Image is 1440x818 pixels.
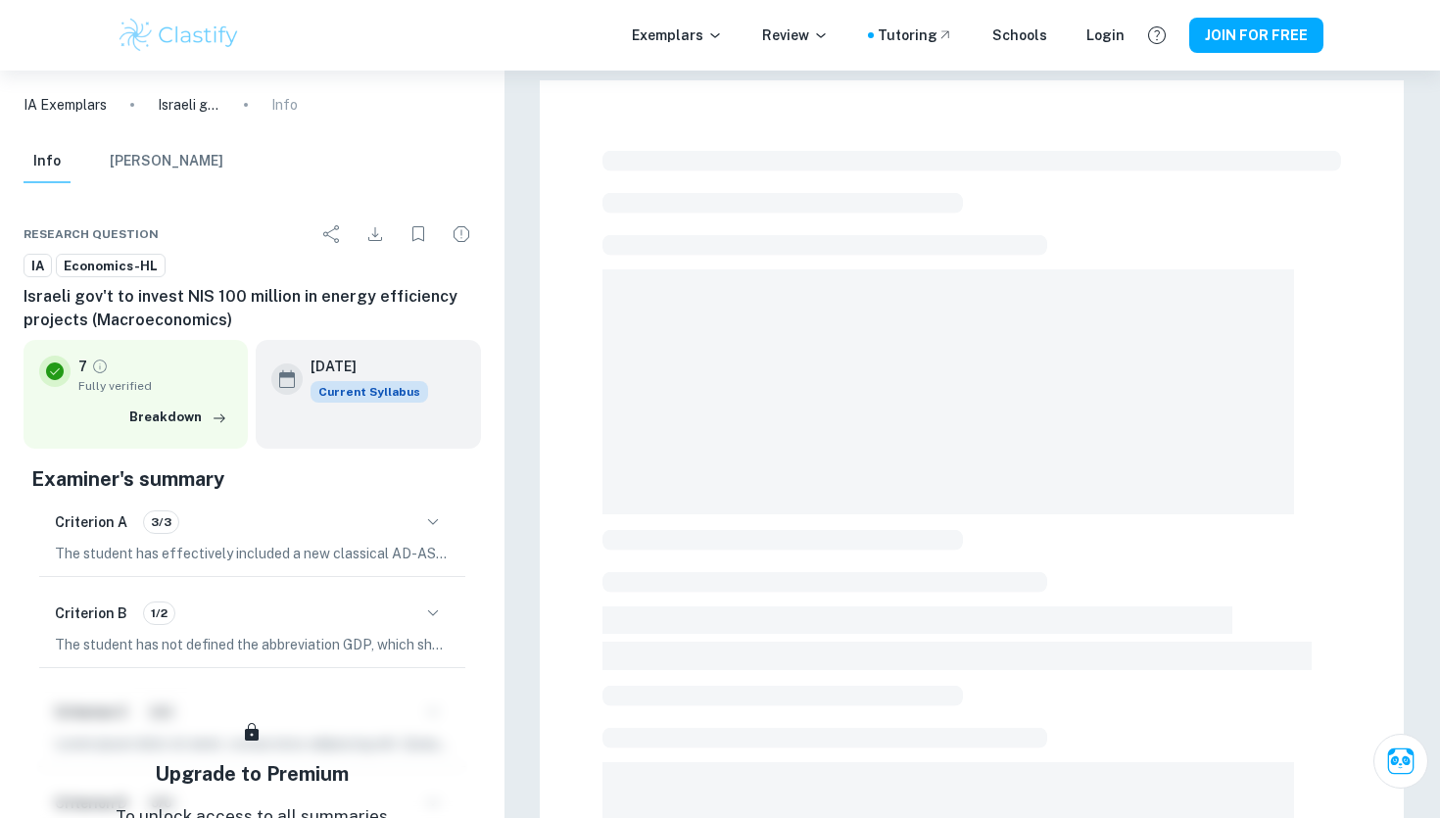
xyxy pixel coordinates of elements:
[55,634,450,655] p: The student has not defined the abbreviation GDP, which should have been done as Gross Domestic P...
[311,356,412,377] h6: [DATE]
[632,24,723,46] p: Exemplars
[91,358,109,375] a: Grade fully verified
[110,140,223,183] button: [PERSON_NAME]
[24,254,52,278] a: IA
[144,513,178,531] span: 3/3
[356,215,395,254] div: Download
[878,24,953,46] a: Tutoring
[78,356,87,377] p: 7
[24,257,51,276] span: IA
[1086,24,1125,46] a: Login
[442,215,481,254] div: Report issue
[24,140,71,183] button: Info
[124,403,232,432] button: Breakdown
[155,759,349,789] h5: Upgrade to Premium
[24,94,107,116] a: IA Exemplars
[1373,734,1428,789] button: Ask Clai
[762,24,829,46] p: Review
[55,543,450,564] p: The student has effectively included a new classical AD-AS diagram, which is relevant to demonstr...
[311,381,428,403] span: Current Syllabus
[271,94,298,116] p: Info
[55,602,127,624] h6: Criterion B
[311,381,428,403] div: This exemplar is based on the current syllabus. Feel free to refer to it for inspiration/ideas wh...
[78,377,232,395] span: Fully verified
[1140,19,1174,52] button: Help and Feedback
[158,94,220,116] p: Israeli gov't to invest NIS 100 million in energy efficiency projects (Macroeconomics)
[57,257,165,276] span: Economics-HL
[56,254,166,278] a: Economics-HL
[24,285,481,332] h6: Israeli gov't to invest NIS 100 million in energy efficiency projects (Macroeconomics)
[144,604,174,622] span: 1/2
[24,225,159,243] span: Research question
[312,215,352,254] div: Share
[1189,18,1323,53] button: JOIN FOR FREE
[117,16,241,55] img: Clastify logo
[399,215,438,254] div: Bookmark
[31,464,473,494] h5: Examiner's summary
[992,24,1047,46] a: Schools
[55,511,127,533] h6: Criterion A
